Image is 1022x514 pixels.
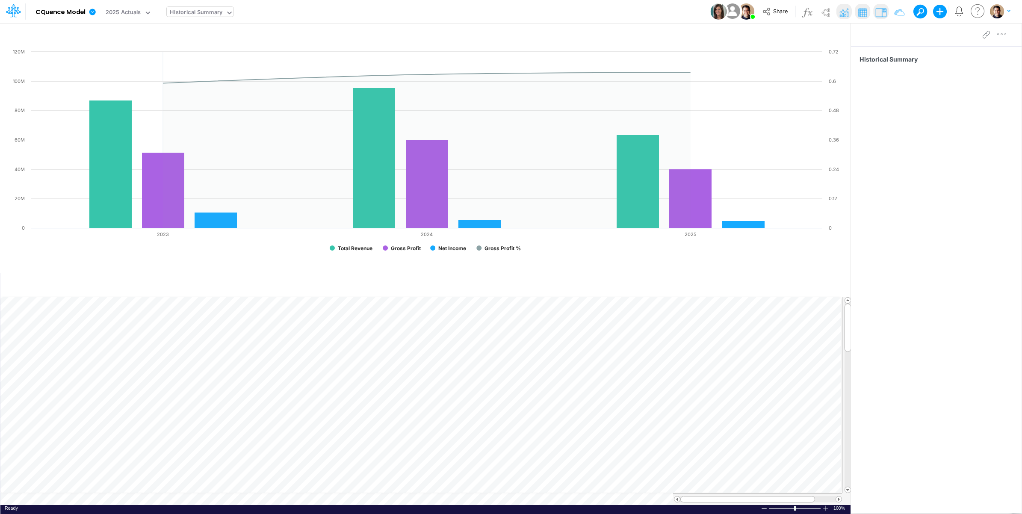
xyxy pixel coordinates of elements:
[685,231,697,237] text: 2025
[170,8,222,18] div: Historical Summary
[438,245,466,251] text: Net Income
[22,225,25,231] text: 0
[829,166,839,172] text: 0.24
[738,3,754,20] img: User Image Icon
[5,505,18,511] div: In Ready mode
[15,195,25,201] text: 20M
[8,277,665,294] input: Type a title here
[829,195,837,201] text: 0.12
[391,245,421,251] text: Gross Profit
[829,137,839,143] text: 0.36
[829,49,839,55] text: 0.72
[13,78,25,84] text: 100M
[710,3,727,20] img: User Image Icon
[954,6,964,16] a: Notifications
[773,8,788,14] span: Share
[829,225,832,231] text: 0
[829,78,836,84] text: 0.6
[13,49,25,55] text: 120M
[7,27,759,44] input: Type a title here
[829,107,839,113] text: 0.48
[15,166,25,172] text: 40M
[860,71,1022,189] iframe: FastComments
[833,505,846,511] span: 100%
[860,55,1016,64] span: Historical Summary
[822,505,829,511] div: Zoom In
[15,107,25,113] text: 80M
[35,9,86,16] b: CQuence Model
[484,245,521,251] text: Gross Profit %
[761,505,768,512] div: Zoom Out
[5,505,18,511] span: Ready
[758,5,794,18] button: Share
[338,245,372,251] text: Total Revenue
[106,8,141,18] div: 2025 Actuals
[794,506,796,511] div: Zoom
[157,231,169,237] text: 2023
[421,231,433,237] text: 2024
[769,505,822,511] div: Zoom
[723,2,742,21] img: User Image Icon
[833,505,846,511] div: Zoom level
[15,137,25,143] text: 60M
